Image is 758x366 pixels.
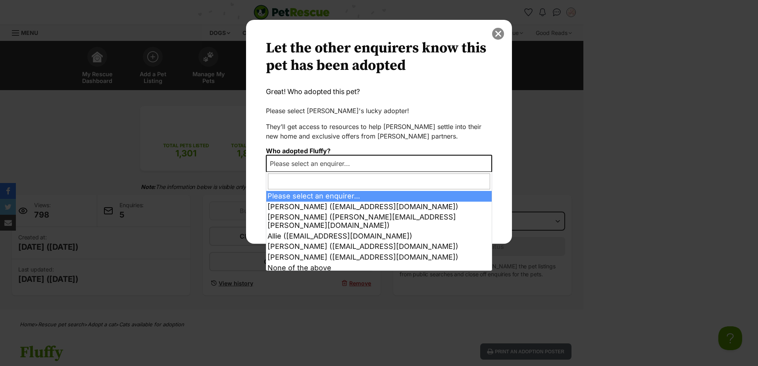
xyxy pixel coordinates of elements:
[266,106,492,116] p: Please select [PERSON_NAME]'s lucky adopter!
[266,191,492,202] li: Please select an enquirer...
[266,40,492,75] h2: Let the other enquirers know this pet has been adopted
[266,87,492,97] p: Great! Who adopted this pet?
[266,122,492,141] p: They’ll get access to resources to help [PERSON_NAME] settle into their new home and exclusive of...
[266,231,492,242] li: Allie ([EMAIL_ADDRESS][DOMAIN_NAME])
[267,158,358,169] span: Please select an enquirer...
[266,241,492,252] li: [PERSON_NAME] ([EMAIL_ADDRESS][DOMAIN_NAME])
[266,212,492,231] li: [PERSON_NAME] ([PERSON_NAME][EMAIL_ADDRESS][PERSON_NAME][DOMAIN_NAME])
[266,155,492,172] span: Please select an enquirer...
[266,263,492,274] li: None of the above
[266,202,492,212] li: [PERSON_NAME] ([EMAIL_ADDRESS][DOMAIN_NAME])
[266,147,331,155] label: Who adopted Fluffy?
[266,252,492,263] li: [PERSON_NAME] ([EMAIL_ADDRESS][DOMAIN_NAME])
[492,28,504,40] button: close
